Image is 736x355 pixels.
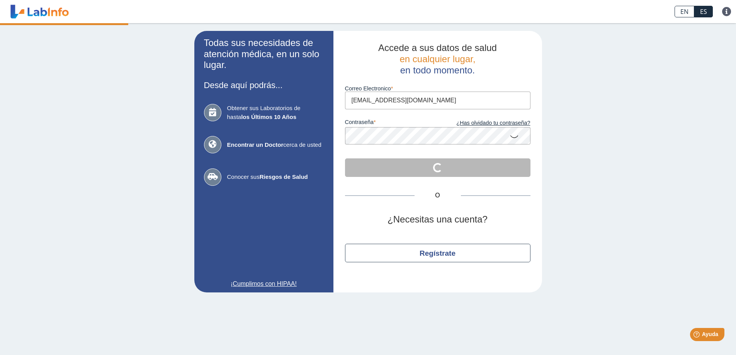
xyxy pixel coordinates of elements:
[415,191,461,200] span: O
[227,104,324,121] span: Obtener sus Laboratorios de hasta
[345,119,438,127] label: contraseña
[378,42,497,53] span: Accede a sus datos de salud
[675,6,694,17] a: EN
[345,214,530,225] h2: ¿Necesitas una cuenta?
[694,6,713,17] a: ES
[227,141,324,149] span: cerca de usted
[204,37,324,71] h2: Todas sus necesidades de atención médica, en un solo lugar.
[260,173,308,180] b: Riesgos de Salud
[204,279,324,289] a: ¡Cumplimos con HIPAA!
[400,65,475,75] span: en todo momento.
[345,244,530,262] button: Regístrate
[438,119,530,127] a: ¿Has olvidado tu contraseña?
[204,80,324,90] h3: Desde aquí podrás...
[667,325,728,347] iframe: Help widget launcher
[241,114,296,120] b: los Últimos 10 Años
[227,173,324,182] span: Conocer sus
[345,85,530,92] label: Correo Electronico
[227,141,284,148] b: Encontrar un Doctor
[399,54,475,64] span: en cualquier lugar,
